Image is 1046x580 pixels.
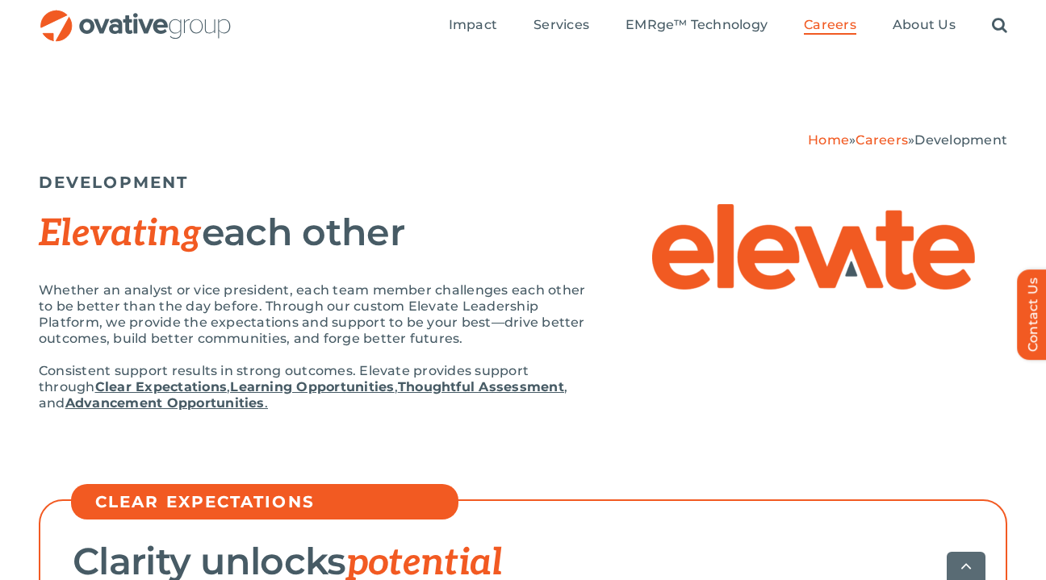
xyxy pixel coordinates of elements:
a: Careers [804,17,856,35]
span: Development [914,132,1007,148]
span: , [227,379,230,394]
p: Whether an analyst or vice president, each team member challenges each other to be better than th... [39,282,588,347]
span: Elevating [39,211,202,257]
span: Impact [449,17,497,33]
a: About Us [893,17,956,35]
strong: Advancement Opportunities [65,395,265,411]
a: Learning Opportunities [230,379,394,394]
a: Clear Expectations [95,379,227,394]
a: Impact [449,17,497,35]
p: Consistent support results in strong outcomes. Elevate provides support through [39,363,588,411]
h2: each other [39,212,588,254]
span: » » [808,132,1007,148]
h5: DEVELOPMENT [39,173,1007,192]
a: Careers [856,132,908,148]
span: , [395,379,398,394]
a: Services [533,17,589,35]
span: About Us [893,17,956,33]
h5: CLEAR EXPECTATIONS [95,492,450,511]
a: Thoughtful Assessment [398,379,564,394]
a: Home [808,132,849,148]
a: OG_Full_horizontal_RGB [39,8,232,23]
span: EMRge™ Technology [626,17,768,33]
span: , and [39,379,567,411]
span: Careers [804,17,856,33]
a: Advancement Opportunities. [65,395,268,411]
img: Elevate – Elevate Logo [652,204,975,290]
a: EMRge™ Technology [626,17,768,35]
a: Search [992,17,1007,35]
span: Services [533,17,589,33]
